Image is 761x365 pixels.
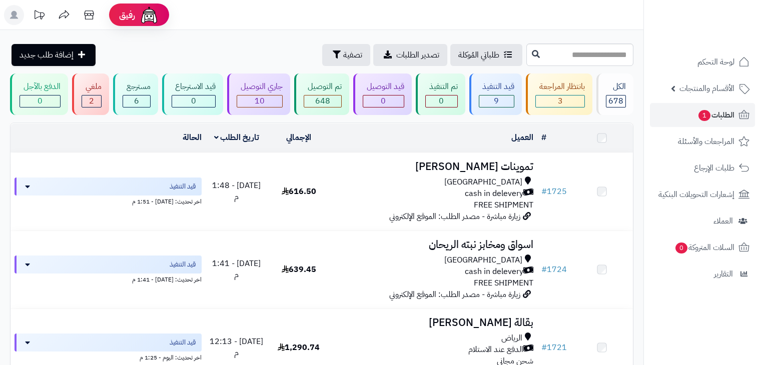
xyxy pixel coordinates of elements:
span: رفيق [119,9,135,21]
div: قيد التوصيل [363,81,404,92]
span: 0 [191,95,196,107]
span: [DATE] - 12:13 م [210,335,263,359]
span: الأقسام والمنتجات [679,81,734,95]
div: 0 [172,95,216,107]
img: logo-2.png [693,25,751,46]
span: 0 [38,95,43,107]
a: الإجمالي [286,131,311,143]
span: 1,290.74 [278,341,320,353]
span: [DATE] - 1:41 م [212,257,261,281]
div: اخر تحديث: اليوم - 1:25 م [15,351,202,362]
a: الطلبات1 [650,103,755,127]
a: طلباتي المُوكلة [450,44,522,66]
div: مسترجع [123,81,151,92]
div: قيد التنفيذ [479,81,515,92]
a: قيد التوصيل 0 [351,73,414,115]
a: تم التنفيذ 0 [414,73,467,115]
a: لوحة التحكم [650,50,755,74]
span: 616.50 [282,185,316,197]
div: 0 [20,95,60,107]
a: الحالة [183,131,202,143]
a: قيد التنفيذ 9 [467,73,524,115]
h3: تموينات [PERSON_NAME] [334,161,533,172]
div: اخر تحديث: [DATE] - 1:51 م [15,195,202,206]
span: لوحة التحكم [697,55,734,69]
span: # [541,341,547,353]
span: زيارة مباشرة - مصدر الطلب: الموقع الإلكتروني [389,288,520,300]
div: 9 [479,95,514,107]
div: 10 [237,95,282,107]
span: التقارير [714,267,733,281]
div: الكل [606,81,626,92]
span: 3 [558,95,563,107]
span: 1 [698,110,710,121]
a: طلبات الإرجاع [650,156,755,180]
div: بانتظار المراجعة [535,81,585,92]
span: # [541,185,547,197]
span: الدفع عند الاستلام [468,344,523,355]
span: # [541,263,547,275]
div: الدفع بالآجل [20,81,61,92]
span: تصفية [343,49,362,61]
div: تم التنفيذ [425,81,458,92]
a: المراجعات والأسئلة [650,129,755,153]
span: تصدير الطلبات [396,49,439,61]
a: #1721 [541,341,567,353]
div: 0 [426,95,457,107]
span: قيد التنفيذ [170,181,196,191]
span: زيارة مباشرة - مصدر الطلب: الموقع الإلكتروني [389,210,520,222]
div: 3 [536,95,584,107]
span: 10 [255,95,265,107]
a: تم التوصيل 648 [292,73,351,115]
div: قيد الاسترجاع [172,81,216,92]
img: ai-face.png [139,5,159,25]
span: cash in delevery [465,266,523,277]
a: الكل678 [594,73,635,115]
div: تم التوصيل [304,81,342,92]
span: 0 [439,95,444,107]
button: تصفية [322,44,370,66]
span: إشعارات التحويلات البنكية [658,187,734,201]
a: تاريخ الطلب [214,131,260,143]
a: ملغي 2 [70,73,111,115]
a: # [541,131,546,143]
div: 6 [123,95,150,107]
span: الطلبات [697,108,734,122]
span: FREE SHIPMENT [474,277,533,289]
a: العميل [511,131,533,143]
div: ملغي [82,81,102,92]
a: مسترجع 6 [111,73,160,115]
a: العملاء [650,209,755,233]
span: cash in delevery [465,188,523,199]
span: [DATE] - 1:48 م [212,179,261,203]
h3: اسواق ومخابز نبته الريحان [334,239,533,250]
div: 2 [82,95,101,107]
a: تحديثات المنصة [27,5,52,27]
span: 639.45 [282,263,316,275]
span: طلبات الإرجاع [694,161,734,175]
span: المراجعات والأسئلة [678,134,734,148]
a: تصدير الطلبات [373,44,447,66]
span: [GEOGRAPHIC_DATA] [444,254,522,266]
div: 648 [304,95,341,107]
a: بانتظار المراجعة 3 [524,73,594,115]
span: الرياض [501,332,522,344]
h3: بقالة [PERSON_NAME] [334,317,533,328]
a: السلات المتروكة0 [650,235,755,259]
a: قيد الاسترجاع 0 [160,73,226,115]
a: إشعارات التحويلات البنكية [650,182,755,206]
span: 678 [608,95,623,107]
span: 0 [381,95,386,107]
a: #1725 [541,185,567,197]
span: FREE SHIPMENT [474,199,533,211]
div: 0 [363,95,404,107]
a: #1724 [541,263,567,275]
span: 0 [675,242,687,253]
span: قيد التنفيذ [170,337,196,347]
span: [GEOGRAPHIC_DATA] [444,176,522,188]
span: السلات المتروكة [674,240,734,254]
a: جاري التوصيل 10 [225,73,292,115]
span: 9 [494,95,499,107]
a: إضافة طلب جديد [12,44,96,66]
div: جاري التوصيل [237,81,283,92]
